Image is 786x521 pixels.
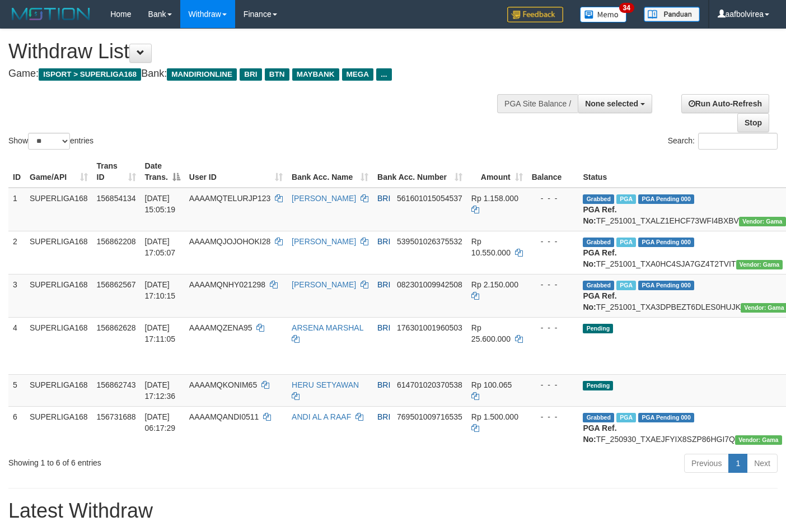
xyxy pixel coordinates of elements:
[292,68,339,81] span: MAYBANK
[8,6,93,22] img: MOTION_logo.png
[292,280,356,289] a: [PERSON_NAME]
[471,412,518,421] span: Rp 1.500.000
[397,323,462,332] span: Copy 176301001960503 to clipboard
[8,68,513,80] h4: Game: Bank:
[97,237,136,246] span: 156862208
[397,194,462,203] span: Copy 561601015054537 to clipboard
[377,412,390,421] span: BRI
[145,237,176,257] span: [DATE] 17:05:07
[616,281,636,290] span: Marked by aafsengchandara
[638,281,694,290] span: PGA Pending
[189,194,271,203] span: AAAAMQTELURJP123
[377,380,390,389] span: BRI
[739,217,786,226] span: Vendor URL: https://trx31.1velocity.biz
[638,238,694,247] span: PGA Pending
[616,413,636,422] span: Marked by aafromsomean
[25,406,92,449] td: SUPERLIGA168
[28,133,70,150] select: Showentries
[189,380,257,389] span: AAAAMQKONIM65
[397,237,462,246] span: Copy 539501026375532 to clipboard
[25,317,92,374] td: SUPERLIGA168
[583,248,616,268] b: PGA Ref. No:
[583,413,614,422] span: Grabbed
[397,280,462,289] span: Copy 082301009942508 to clipboard
[8,188,25,231] td: 1
[167,68,237,81] span: MANDIRIONLINE
[580,7,627,22] img: Button%20Memo.svg
[497,94,578,113] div: PGA Site Balance /
[8,453,319,468] div: Showing 1 to 6 of 6 entries
[736,260,783,269] span: Vendor URL: https://trx31.1velocity.biz
[97,323,136,332] span: 156862628
[376,68,391,81] span: ...
[728,454,747,473] a: 1
[527,156,579,188] th: Balance
[698,133,778,150] input: Search:
[471,280,518,289] span: Rp 2.150.000
[684,454,729,473] a: Previous
[97,412,136,421] span: 156731688
[25,188,92,231] td: SUPERLIGA168
[97,280,136,289] span: 156862567
[145,412,176,432] span: [DATE] 06:17:29
[583,381,613,390] span: Pending
[532,279,574,290] div: - - -
[532,379,574,390] div: - - -
[377,323,390,332] span: BRI
[532,193,574,204] div: - - -
[467,156,527,188] th: Amount: activate to sort column ascending
[377,237,390,246] span: BRI
[583,324,613,333] span: Pending
[92,156,141,188] th: Trans ID: activate to sort column ascending
[25,231,92,274] td: SUPERLIGA168
[638,413,694,422] span: PGA Pending
[265,68,289,81] span: BTN
[292,323,363,332] a: ARSENA MARSHAL
[141,156,185,188] th: Date Trans.: activate to sort column descending
[189,237,270,246] span: AAAAMQJOJOHOKI28
[8,317,25,374] td: 4
[644,7,700,22] img: panduan.png
[8,406,25,449] td: 6
[8,374,25,406] td: 5
[668,133,778,150] label: Search:
[25,274,92,317] td: SUPERLIGA168
[638,194,694,204] span: PGA Pending
[397,380,462,389] span: Copy 614701020370538 to clipboard
[681,94,769,113] a: Run Auto-Refresh
[8,40,513,63] h1: Withdraw List
[189,412,259,421] span: AAAAMQANDI0511
[292,237,356,246] a: [PERSON_NAME]
[8,133,93,150] label: Show entries
[8,156,25,188] th: ID
[616,194,636,204] span: Marked by aafsengchandara
[145,194,176,214] span: [DATE] 15:05:19
[185,156,287,188] th: User ID: activate to sort column ascending
[342,68,374,81] span: MEGA
[145,280,176,300] span: [DATE] 17:10:15
[189,280,265,289] span: AAAAMQNHY021298
[583,424,616,444] b: PGA Ref. No:
[145,323,176,343] span: [DATE] 17:11:05
[507,7,563,22] img: Feedback.jpg
[25,156,92,188] th: Game/API: activate to sort column ascending
[292,194,356,203] a: [PERSON_NAME]
[97,194,136,203] span: 156854134
[377,280,390,289] span: BRI
[240,68,261,81] span: BRI
[145,380,176,401] span: [DATE] 17:12:36
[532,322,574,333] div: - - -
[373,156,467,188] th: Bank Acc. Number: activate to sort column ascending
[8,231,25,274] td: 2
[619,3,634,13] span: 34
[97,380,136,389] span: 156862743
[737,113,769,132] a: Stop
[735,435,782,445] span: Vendor URL: https://trx31.1velocity.biz
[471,237,511,257] span: Rp 10.550.000
[583,238,614,247] span: Grabbed
[189,323,252,332] span: AAAAMQZENA95
[532,236,574,247] div: - - -
[583,194,614,204] span: Grabbed
[532,411,574,422] div: - - -
[583,205,616,225] b: PGA Ref. No:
